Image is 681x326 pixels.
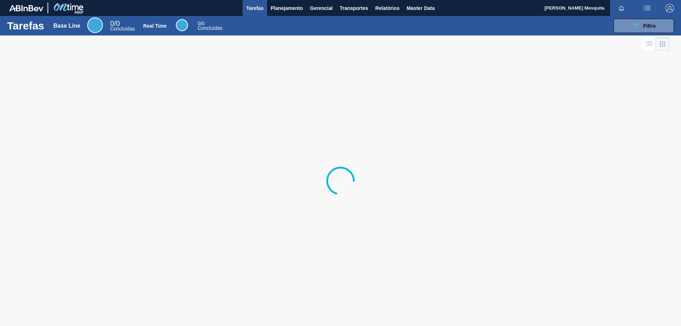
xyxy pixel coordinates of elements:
[643,4,651,12] img: userActions
[198,21,222,31] div: Real Time
[198,21,200,26] span: 0
[87,17,103,33] div: Base Line
[610,3,633,13] button: Notificações
[110,21,135,31] div: Base Line
[110,26,135,32] span: Concluídas
[310,4,333,12] span: Gerencial
[176,19,188,31] div: Real Time
[406,4,434,12] span: Master Data
[54,23,81,29] div: Base Line
[110,20,114,27] span: 0
[643,23,656,29] span: Filtro
[198,21,204,26] span: / 0
[665,4,674,12] img: Logout
[614,19,674,33] button: Filtro
[340,4,368,12] span: Transportes
[246,4,264,12] span: Tarefas
[143,23,167,29] div: Real Time
[110,20,120,27] span: / 0
[198,25,222,31] span: Concluídas
[375,4,399,12] span: Relatórios
[7,22,44,30] h1: Tarefas
[9,5,43,11] img: TNhmsLtSVTkK8tSr43FrP2fwEKptu5GPRR3wAAAABJRU5ErkJggg==
[271,4,303,12] span: Planejamento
